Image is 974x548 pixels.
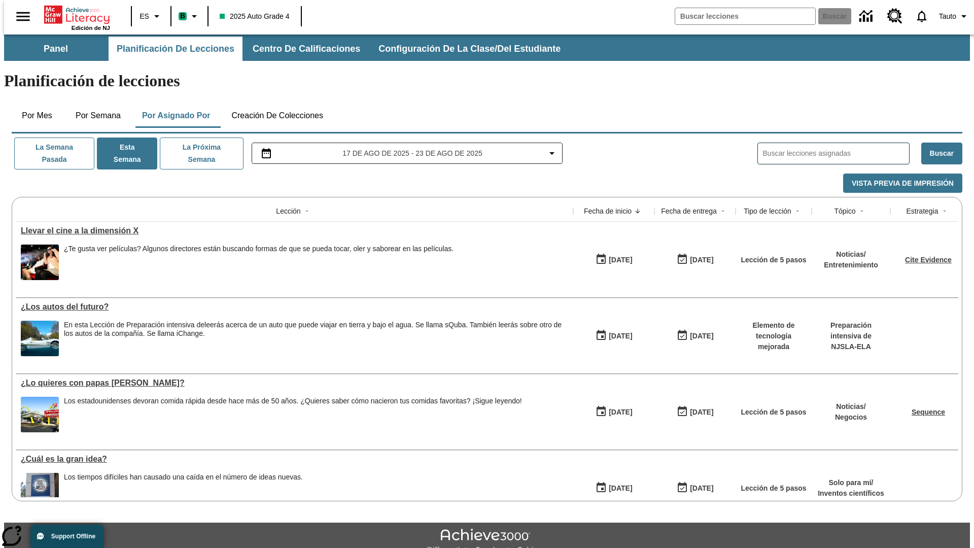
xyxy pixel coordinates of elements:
[818,477,884,488] p: Solo para mí /
[44,4,110,31] div: Portada
[21,397,59,432] img: Uno de los primeros locales de McDonald's, con el icónico letrero rojo y los arcos amarillos.
[21,226,568,235] div: Llevar el cine a la dimensión X
[905,256,952,264] a: Cite Evidence
[223,104,331,128] button: Creación de colecciones
[21,245,59,280] img: El panel situado frente a los asientos rocía con agua nebulizada al feliz público en un cine equi...
[690,406,713,419] div: [DATE]
[690,254,713,266] div: [DATE]
[8,2,38,31] button: Abrir el menú lateral
[609,254,632,266] div: [DATE]
[741,483,806,494] p: Lección de 5 pasos
[673,402,717,422] button: 07/20/26: Último día en que podrá accederse la lección
[370,37,569,61] button: Configuración de la clase/del estudiante
[64,245,454,253] div: ¿Te gusta ver películas? Algunos directores están buscando formas de que se pueda tocar, oler y s...
[30,525,103,548] button: Support Offline
[881,3,909,30] a: Centro de recursos, Se abrirá en una pestaña nueva.
[180,10,185,22] span: B
[741,407,806,418] p: Lección de 5 pasos
[592,478,636,498] button: 04/07/25: Primer día en que estuvo disponible la lección
[134,104,219,128] button: Por asignado por
[21,473,59,508] img: Letrero cerca de un edificio dice Oficina de Patentes y Marcas de los Estados Unidos. La economía...
[909,3,935,29] a: Notificaciones
[64,321,568,356] div: En esta Lección de Preparación intensiva de leerás acerca de un auto que puede viajar en tierra y...
[690,330,713,342] div: [DATE]
[160,138,243,169] button: La próxima semana
[220,11,290,22] span: 2025 Auto Grade 4
[245,37,368,61] button: Centro de calificaciones
[4,37,570,61] div: Subbarra de navegación
[256,147,559,159] button: Seleccione el intervalo de fechas opción del menú
[856,205,868,217] button: Sort
[546,147,558,159] svg: Collapse Date Range Filter
[592,402,636,422] button: 07/14/25: Primer día en que estuvo disponible la lección
[5,37,107,61] button: Panel
[67,104,129,128] button: Por semana
[21,302,568,312] a: ¿Los autos del futuro? , Lecciones
[97,138,157,169] button: Esta semana
[14,138,94,169] button: La semana pasada
[51,533,95,540] span: Support Offline
[21,379,568,388] div: ¿Lo quieres con papas fritas?
[817,320,885,352] p: Preparación intensiva de NJSLA-ELA
[632,205,644,217] button: Sort
[939,11,956,22] span: Tauto
[824,260,878,270] p: Entretenimiento
[690,482,713,495] div: [DATE]
[64,245,454,280] div: ¿Te gusta ver películas? Algunos directores están buscando formas de que se pueda tocar, oler y s...
[675,8,815,24] input: Buscar campo
[834,206,855,216] div: Tópico
[72,25,110,31] span: Edición de NJ
[912,408,945,416] a: Sequence
[64,473,303,482] div: Los tiempos difíciles han causado una caída en el número de ideas nuevas.
[21,321,59,356] img: Un automóvil de alta tecnología flotando en el agua.
[843,174,962,193] button: Vista previa de impresión
[744,206,791,216] div: Tipo de lección
[21,455,568,464] a: ¿Cuál es la gran idea?, Lecciones
[175,7,204,25] button: Boost El color de la clase es verde menta. Cambiar el color de la clase.
[64,321,562,337] testabrev: leerás acerca de un auto que puede viajar en tierra y bajo el agua. Se llama sQuba. También leerá...
[741,255,806,265] p: Lección de 5 pasos
[21,302,568,312] div: ¿Los autos del futuro?
[609,330,632,342] div: [DATE]
[44,5,110,25] a: Portada
[342,148,482,159] span: 17 de ago de 2025 - 23 de ago de 2025
[592,250,636,269] button: 08/18/25: Primer día en que estuvo disponible la lección
[21,226,568,235] a: Llevar el cine a la dimensión X, Lecciones
[921,143,962,164] button: Buscar
[673,326,717,346] button: 06/30/26: Último día en que podrá accederse la lección
[64,473,303,508] div: Los tiempos difíciles han causado una caída en el número de ideas nuevas.
[135,7,167,25] button: Lenguaje: ES, Selecciona un idioma
[21,379,568,388] a: ¿Lo quieres con papas fritas?, Lecciones
[824,249,878,260] p: Noticias /
[4,35,970,61] div: Subbarra de navegación
[584,206,632,216] div: Fecha de inicio
[21,455,568,464] div: ¿Cuál es la gran idea?
[609,482,632,495] div: [DATE]
[12,104,62,128] button: Por mes
[835,412,867,423] p: Negocios
[818,488,884,499] p: Inventos científicos
[938,205,951,217] button: Sort
[835,401,867,412] p: Noticias /
[301,205,313,217] button: Sort
[763,146,909,161] input: Buscar lecciones asignadas
[64,397,522,432] div: Los estadounidenses devoran comida rápida desde hace más de 50 años. ¿Quieres saber cómo nacieron...
[906,206,938,216] div: Estrategia
[4,72,970,90] h1: Planificación de lecciones
[64,397,522,405] div: Los estadounidenses devoran comida rápida desde hace más de 50 años. ¿Quieres saber cómo nacieron...
[64,321,568,338] div: En esta Lección de Preparación intensiva de
[791,205,804,217] button: Sort
[609,406,632,419] div: [DATE]
[935,7,974,25] button: Perfil/Configuración
[661,206,717,216] div: Fecha de entrega
[717,205,729,217] button: Sort
[853,3,881,30] a: Centro de información
[140,11,149,22] span: ES
[673,250,717,269] button: 08/24/25: Último día en que podrá accederse la lección
[276,206,300,216] div: Lección
[673,478,717,498] button: 04/13/26: Último día en que podrá accederse la lección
